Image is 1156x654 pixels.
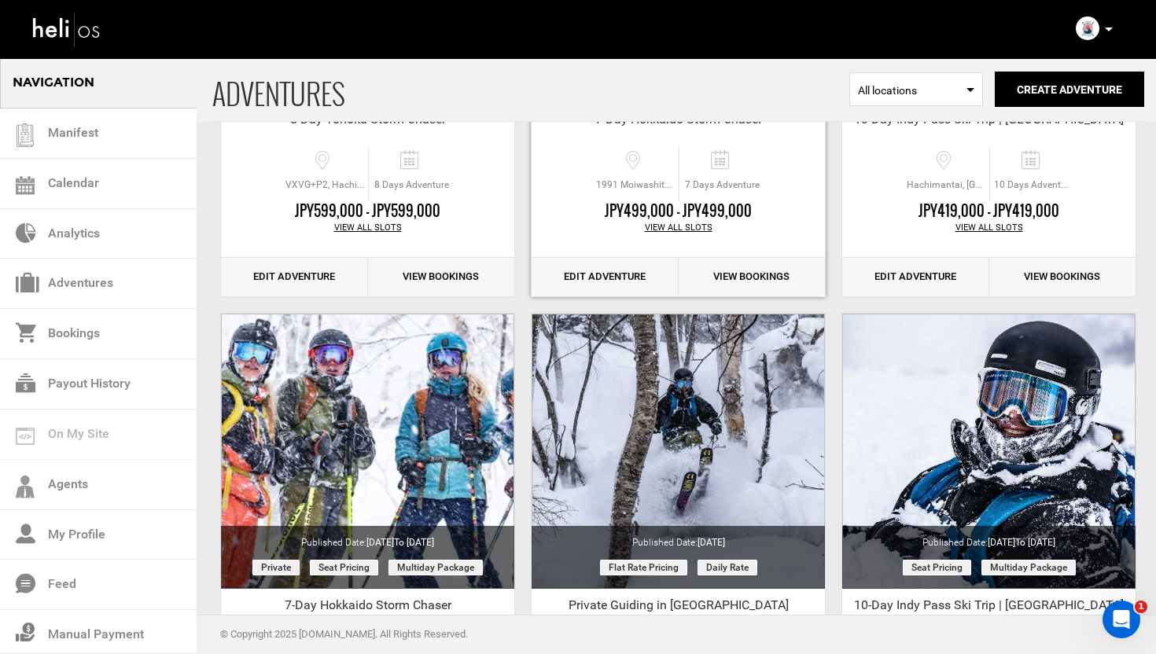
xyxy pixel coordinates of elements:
[394,537,434,548] span: to [DATE]
[842,222,1136,234] div: View All Slots
[221,222,514,234] div: View All Slots
[532,526,825,549] div: Published Date:
[679,178,765,192] span: 7 Days Adventure
[16,476,35,498] img: agents-icon.svg
[990,178,1076,192] span: 10 Days Adventure
[252,560,300,575] span: Private
[698,537,725,548] span: [DATE]
[679,258,826,296] a: View Bookings
[842,526,1136,549] div: Published Date:
[592,178,679,192] span: 1991 Moiwashita, [GEOGRAPHIC_DATA][PERSON_NAME], [GEOGRAPHIC_DATA], [GEOGRAPHIC_DATA] 005-0040, [...
[221,258,368,296] a: Edit Adventure
[698,560,757,575] span: Daily rate
[1076,17,1099,40] img: f70ec555913a46bce1748618043a7c2a.png
[981,560,1076,575] span: Multiday package
[368,258,515,296] a: View Bookings
[988,537,1055,548] span: [DATE]
[221,201,514,222] div: JPY599,000 - JPY599,000
[842,258,989,296] a: Edit Adventure
[532,111,825,134] div: 7-Day Hokkaido Storm Chaser
[532,201,825,222] div: JPY499,000 - JPY499,000
[1015,537,1055,548] span: to [DATE]
[532,222,825,234] div: View All Slots
[532,597,825,620] div: Private Guiding in [GEOGRAPHIC_DATA]
[1103,601,1140,638] iframe: Intercom live chat
[903,178,989,192] span: Hachimantai, [GEOGRAPHIC_DATA], [GEOGRAPHIC_DATA]
[903,560,971,575] span: Seat Pricing
[366,537,434,548] span: [DATE]
[221,111,514,134] div: 8 Day Tohoku Storm Chaser
[532,258,679,296] a: Edit Adventure
[995,72,1144,107] button: Create Adventure
[310,560,378,575] span: Seat Pricing
[221,597,514,620] div: 7-Day Hokkaido Storm Chaser
[31,9,102,50] img: heli-logo
[13,123,37,147] img: guest-list.svg
[212,57,849,121] span: ADVENTURES
[849,72,983,106] span: Select box activate
[282,178,368,192] span: VXVG+P2, Hachimantai, [GEOGRAPHIC_DATA], [GEOGRAPHIC_DATA]
[369,178,455,192] span: 8 Days Adventure
[842,597,1136,620] div: 10-Day Indy Pass Ski Trip | [GEOGRAPHIC_DATA]
[600,560,687,575] span: Flat Rate Pricing
[221,526,514,549] div: Published Date:
[1135,601,1147,613] span: 1
[858,83,974,98] span: All locations
[16,428,35,445] img: on_my_site.svg
[989,258,1136,296] a: View Bookings
[388,560,483,575] span: Multiday package
[842,201,1136,222] div: JPY419,000 - JPY419,000
[16,176,35,195] img: calendar.svg
[842,111,1136,134] div: 10-Day Indy Pass Ski Trip | [GEOGRAPHIC_DATA]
